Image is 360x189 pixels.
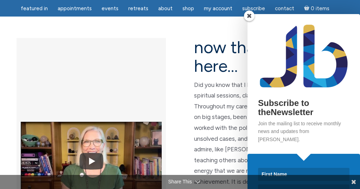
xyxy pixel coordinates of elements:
i: Cart [304,5,311,12]
a: Retreats [124,2,153,15]
a: My Account [200,2,237,15]
a: Appointments [53,2,96,15]
span: Shop [182,5,194,12]
p: Join the mailing list to receive monthly news and updates from [PERSON_NAME]. [258,120,349,143]
span: featured in [21,5,48,12]
h2: Subscribe to theNewsletter [258,99,349,117]
span: About [158,5,173,12]
span: Events [102,5,118,12]
span: Appointments [58,5,92,12]
span: Contact [275,5,294,12]
span: 0 items [311,6,329,11]
a: Subscribe [238,2,269,15]
a: About [154,2,177,15]
span: Subscribe [242,5,265,12]
span: My Account [204,5,232,12]
span: Retreats [128,5,148,12]
input: First Name [258,168,349,181]
h2: now that you are here… [194,38,343,75]
a: featured in [17,2,52,15]
a: Events [97,2,123,15]
a: Shop [178,2,198,15]
a: Contact [271,2,298,15]
a: Cart0 items [300,1,334,15]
